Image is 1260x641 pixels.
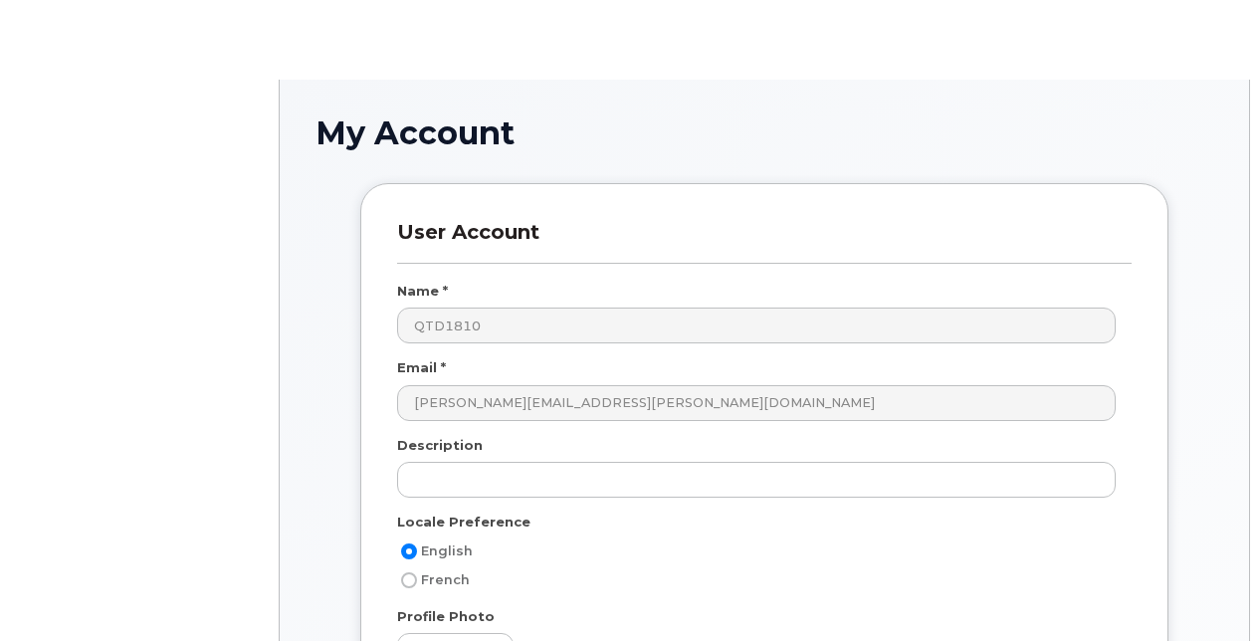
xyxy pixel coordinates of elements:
label: Email * [397,358,446,377]
h3: User Account [397,220,1132,263]
label: Profile Photo [397,607,495,626]
label: Description [397,436,483,455]
h1: My Account [315,115,1213,150]
label: Locale Preference [397,513,530,532]
input: French [401,572,417,588]
span: English [421,543,473,558]
label: Name * [397,282,448,301]
span: French [421,572,470,587]
input: English [401,543,417,559]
